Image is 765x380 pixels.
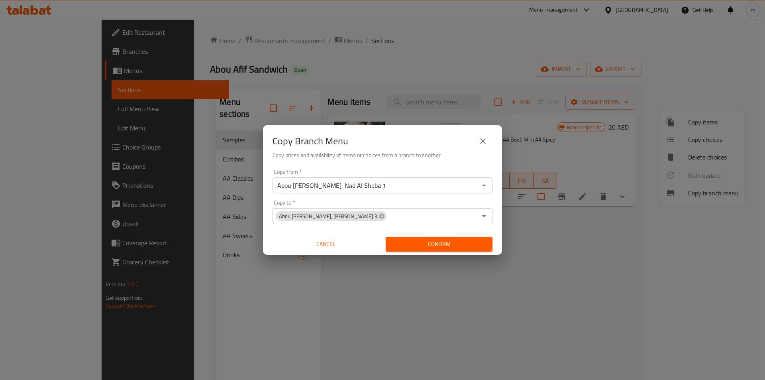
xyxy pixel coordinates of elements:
button: Open [479,180,490,191]
button: Confirm [386,237,492,252]
span: Cancel [276,239,376,249]
h2: Copy Branch Menu [273,135,348,148]
span: Abou [PERSON_NAME], [PERSON_NAME] 3 [276,213,380,220]
span: Confirm [392,239,486,249]
button: Open [479,211,490,222]
div: Abou [PERSON_NAME], [PERSON_NAME] 3 [276,211,386,221]
button: Cancel [273,237,379,252]
button: close [473,132,492,151]
h6: Copy prices and availability of items or choices from a branch to another [273,151,492,159]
